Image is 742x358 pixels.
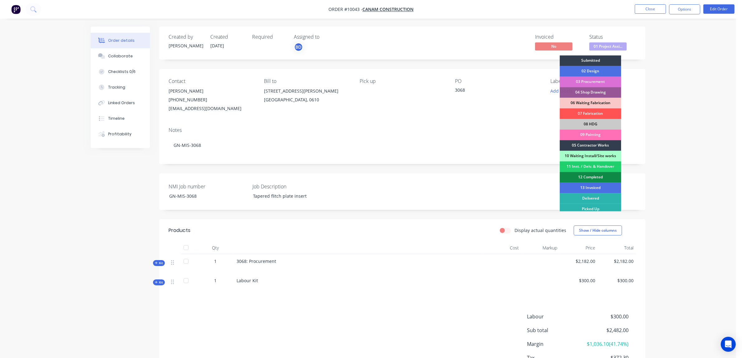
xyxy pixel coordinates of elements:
[547,87,576,95] button: Add labels
[560,140,621,151] div: 05 Contractor Works
[601,258,634,264] span: $2,182.00
[91,64,150,80] button: Checklists 0/6
[169,78,254,84] div: Contact
[560,130,621,140] div: 09 Painting
[362,7,414,12] a: Canam Construction
[560,204,621,215] div: Picked Up
[328,7,362,12] span: Order #10043 -
[560,193,621,204] div: Delivered
[264,95,349,104] div: [GEOGRAPHIC_DATA], 0610
[252,183,330,190] label: Job Description
[527,327,582,334] span: Sub total
[574,225,622,235] button: Show / Hide columns
[169,127,636,133] div: Notes
[589,34,636,40] div: Status
[721,337,736,352] div: Open Intercom Messenger
[560,87,621,98] div: 04 Shop Drawing
[210,43,224,49] span: [DATE]
[91,111,150,126] button: Timeline
[169,87,254,95] div: [PERSON_NAME]
[11,5,21,14] img: Factory
[169,34,203,40] div: Created by
[515,227,566,234] label: Display actual quantities
[560,119,621,130] div: 08 HDG
[169,227,190,234] div: Products
[264,87,349,107] div: [STREET_ADDRESS][PERSON_NAME][GEOGRAPHIC_DATA], 0610
[237,278,258,283] span: Labour Kit
[560,242,598,254] div: Price
[169,95,254,104] div: [PHONE_NUMBER]
[169,87,254,113] div: [PERSON_NAME][PHONE_NUMBER][EMAIL_ADDRESS][DOMAIN_NAME]
[169,104,254,113] div: [EMAIL_ADDRESS][DOMAIN_NAME]
[248,191,326,201] div: Tapered flitch plate insert
[601,277,634,284] span: $300.00
[197,242,234,254] div: Qty
[560,77,621,87] div: 03 Procurement
[91,126,150,142] button: Profitability
[598,242,636,254] div: Total
[560,151,621,162] div: 10 Waiting Install/Site works
[108,69,136,75] div: Checklists 0/6
[108,100,135,106] div: Linked Orders
[455,78,540,84] div: PO
[522,242,560,254] div: Markup
[360,78,445,84] div: Pick up
[214,277,217,284] span: 1
[91,80,150,95] button: Tracking
[294,34,356,40] div: Assigned to
[560,172,621,183] div: 12 Completed
[169,136,636,155] div: GN-MIS-3068
[169,42,203,49] div: [PERSON_NAME]
[560,109,621,119] div: 07 Fabrication
[560,162,621,172] div: 11 Inst. / Delv. & Handover
[252,34,286,40] div: Required
[237,258,276,264] span: 3068: Procurement
[155,261,163,265] span: Kit
[589,42,627,52] button: 01 Project Assi...
[483,242,522,254] div: Cost
[214,258,217,264] span: 1
[153,279,165,285] div: Kit
[264,87,349,95] div: [STREET_ADDRESS][PERSON_NAME]
[108,53,133,59] div: Collaborate
[108,116,125,121] div: Timeline
[210,34,245,40] div: Created
[560,98,621,109] div: 06 Waiting Fabrication
[455,87,533,95] div: 3068
[562,258,596,264] span: $2,182.00
[108,131,132,137] div: Profitability
[527,340,582,348] span: Margin
[703,4,735,14] button: Edit Order
[91,33,150,48] button: Order details
[551,78,636,84] div: Labels
[169,183,247,190] label: NMI Job number
[560,56,621,66] div: Submitted
[153,260,165,266] div: Kit
[562,277,596,284] span: $300.00
[91,48,150,64] button: Collaborate
[264,78,349,84] div: Bill to
[535,42,572,50] span: No
[108,38,135,43] div: Order details
[527,313,582,320] span: Labour
[535,34,582,40] div: Invoiced
[108,85,125,90] div: Tracking
[294,42,303,52] button: BD
[589,42,627,50] span: 01 Project Assi...
[582,313,629,320] span: $300.00
[560,66,621,77] div: 02 Design
[669,4,700,14] button: Options
[164,191,242,201] div: GN-MIS-3068
[582,340,629,348] span: $1,036.10 ( 41.74 %)
[635,4,666,14] button: Close
[91,95,150,111] button: Linked Orders
[155,280,163,285] span: Kit
[560,183,621,193] div: 13 Invoiced
[582,327,629,334] span: $2,482.00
